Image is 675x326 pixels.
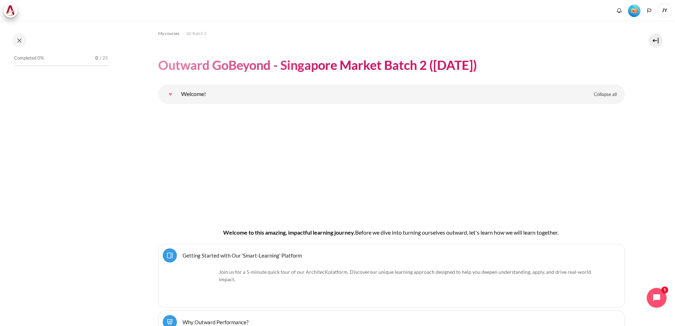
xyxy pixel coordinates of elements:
h1: Outward GoBeyond - Singapore Market Batch 2 ([DATE]) [158,57,477,73]
img: Level #1 [628,5,640,17]
span: Completed 0% [14,55,44,62]
a: Collapse all [589,89,622,101]
span: . [219,269,591,282]
p: Join us for a 5-minute quick tour of our ArchitecK platform. Discover [181,268,602,283]
span: 0 [95,55,98,62]
a: User menu [657,4,671,18]
span: B [355,229,359,236]
span: JY [657,4,671,18]
div: Level #1 [628,4,640,17]
button: Languages [644,5,655,16]
img: platform logo [181,268,216,303]
span: our unique learning approach designed to help you deepen understanding, apply, and drive real-wor... [219,269,591,282]
span: / 25 [100,55,108,62]
div: Show notification window with no new notifications [614,5,625,16]
a: Getting Started with Our 'Smart-Learning' Platform [183,252,302,259]
nav: Navigation bar [158,28,625,39]
h4: Welcome to this amazing, impactful learning journey. [181,228,602,237]
span: Collapse all [594,91,617,98]
a: Level #1 [625,4,643,17]
span: SG Batch 2 [186,30,207,37]
a: My courses [158,29,179,38]
a: SG Batch 2 [186,29,207,38]
span: My courses [158,30,179,37]
span: efore we dive into turning ourselves outward, let's learn how we will learn together. [359,229,558,236]
img: Architeck [6,5,16,16]
a: Architeck Architeck [4,4,21,18]
a: Welcome! [163,87,178,101]
a: Why Outward Performance? [183,319,249,325]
